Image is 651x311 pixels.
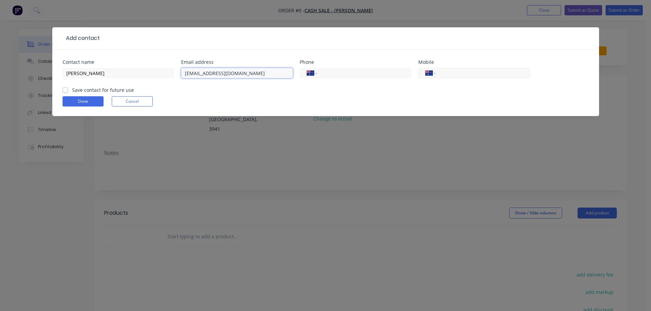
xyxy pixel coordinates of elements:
[181,60,293,65] div: Email address
[63,96,104,107] button: Done
[112,96,153,107] button: Cancel
[63,60,174,65] div: Contact name
[418,60,530,65] div: Mobile
[300,60,411,65] div: Phone
[63,34,100,42] div: Add contact
[72,86,134,94] label: Save contact for future use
